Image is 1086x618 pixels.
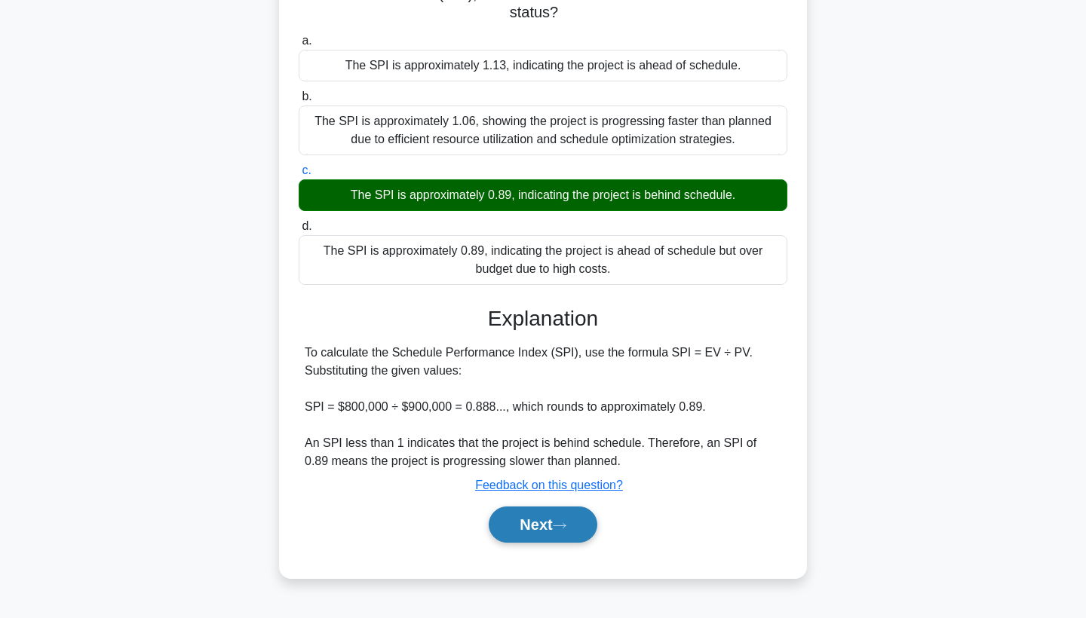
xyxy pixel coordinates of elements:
[302,34,311,47] span: a.
[299,235,787,285] div: The SPI is approximately 0.89, indicating the project is ahead of schedule but over budget due to...
[302,219,311,232] span: d.
[308,306,778,332] h3: Explanation
[475,479,623,491] a: Feedback on this question?
[305,344,781,470] div: To calculate the Schedule Performance Index (SPI), use the formula SPI = EV ÷ PV. Substituting th...
[299,50,787,81] div: The SPI is approximately 1.13, indicating the project is ahead of schedule.
[299,179,787,211] div: The SPI is approximately 0.89, indicating the project is behind schedule.
[299,106,787,155] div: The SPI is approximately 1.06, showing the project is progressing faster than planned due to effi...
[302,164,311,176] span: c.
[302,90,311,102] span: b.
[489,506,597,543] button: Next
